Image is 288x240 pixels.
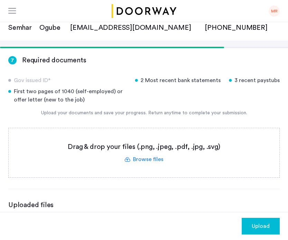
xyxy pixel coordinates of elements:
div: Upload your documents and save your progress. Return anytime to complete your submission. [8,109,280,117]
div: 7 [8,56,17,64]
div: Ogube [39,23,63,33]
div: First two pages of 1040 (self-employed) or offer letter (new to the job) [8,87,127,104]
button: button [242,218,280,234]
a: Cazamio logo [110,4,178,18]
div: [PHONE_NUMBER] [205,23,267,33]
div: 2 Most recent bank statements [135,76,221,85]
div: Semhar [8,23,32,33]
div: Gov issued ID* [8,76,127,85]
h3: Required documents [22,55,86,65]
div: MR [269,6,280,17]
img: logo [110,4,178,18]
div: [EMAIL_ADDRESS][DOMAIN_NAME] [70,23,198,33]
span: Upload [252,222,270,230]
div: Uploaded files [8,200,280,210]
div: 3 recent paystubs [229,76,280,85]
